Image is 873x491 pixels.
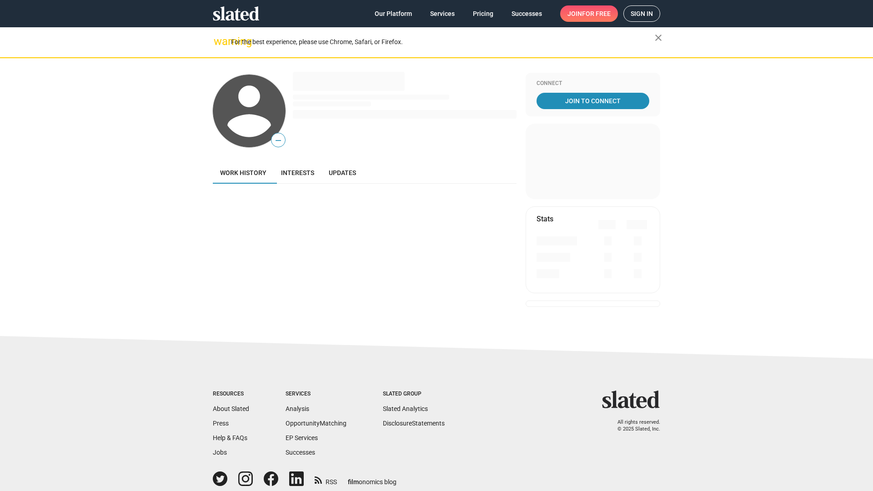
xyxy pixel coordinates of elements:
mat-icon: close [653,32,664,43]
span: Sign in [631,6,653,21]
div: Slated Group [383,391,445,398]
span: Updates [329,169,356,176]
div: Services [286,391,346,398]
a: Pricing [466,5,501,22]
a: Slated Analytics [383,405,428,412]
a: filmonomics blog [348,471,396,486]
span: Join To Connect [538,93,647,109]
a: Press [213,420,229,427]
mat-card-title: Stats [537,214,553,224]
mat-icon: warning [214,36,225,47]
span: Pricing [473,5,493,22]
span: Successes [512,5,542,22]
a: Services [423,5,462,22]
p: All rights reserved. © 2025 Slated, Inc. [608,419,660,432]
a: DisclosureStatements [383,420,445,427]
a: About Slated [213,405,249,412]
a: EP Services [286,434,318,441]
a: Analysis [286,405,309,412]
span: Join [567,5,611,22]
a: Successes [286,449,315,456]
span: Interests [281,169,314,176]
span: Our Platform [375,5,412,22]
span: film [348,478,359,486]
div: For the best experience, please use Chrome, Safari, or Firefox. [231,36,655,48]
a: Jobs [213,449,227,456]
a: Updates [321,162,363,184]
a: Interests [274,162,321,184]
a: Successes [504,5,549,22]
span: — [271,135,285,146]
a: Our Platform [367,5,419,22]
a: Sign in [623,5,660,22]
span: Work history [220,169,266,176]
a: Joinfor free [560,5,618,22]
a: Help & FAQs [213,434,247,441]
a: RSS [315,472,337,486]
div: Resources [213,391,249,398]
a: Work history [213,162,274,184]
a: OpportunityMatching [286,420,346,427]
div: Connect [537,80,649,87]
span: Services [430,5,455,22]
span: for free [582,5,611,22]
a: Join To Connect [537,93,649,109]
